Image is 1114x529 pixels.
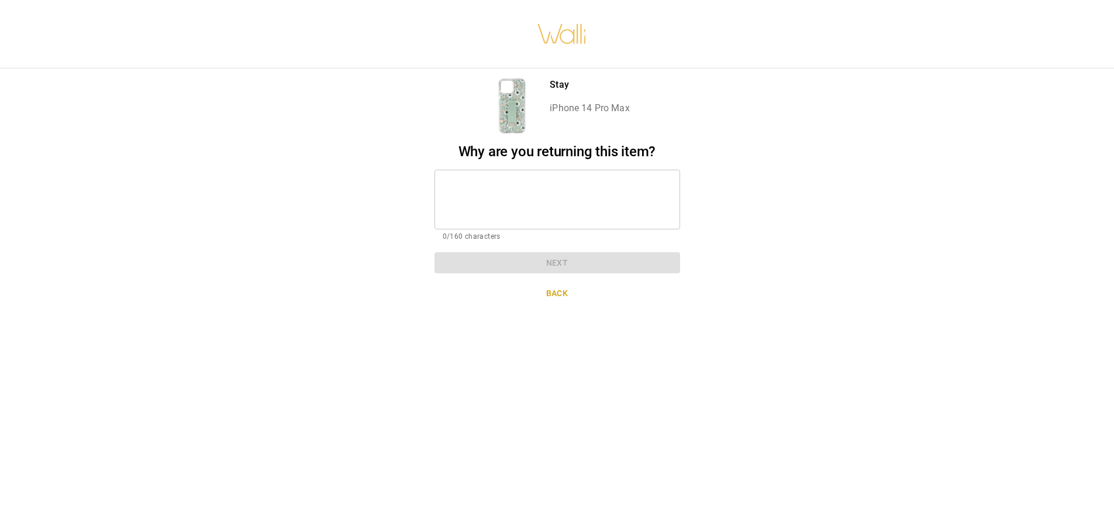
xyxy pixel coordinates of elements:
img: walli-inc.myshopify.com [537,9,587,59]
p: iPhone 14 Pro Max [550,101,630,115]
h2: Why are you returning this item? [434,143,680,160]
p: 0/160 characters [443,231,672,243]
button: Back [434,283,680,304]
p: Stay [550,78,630,92]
